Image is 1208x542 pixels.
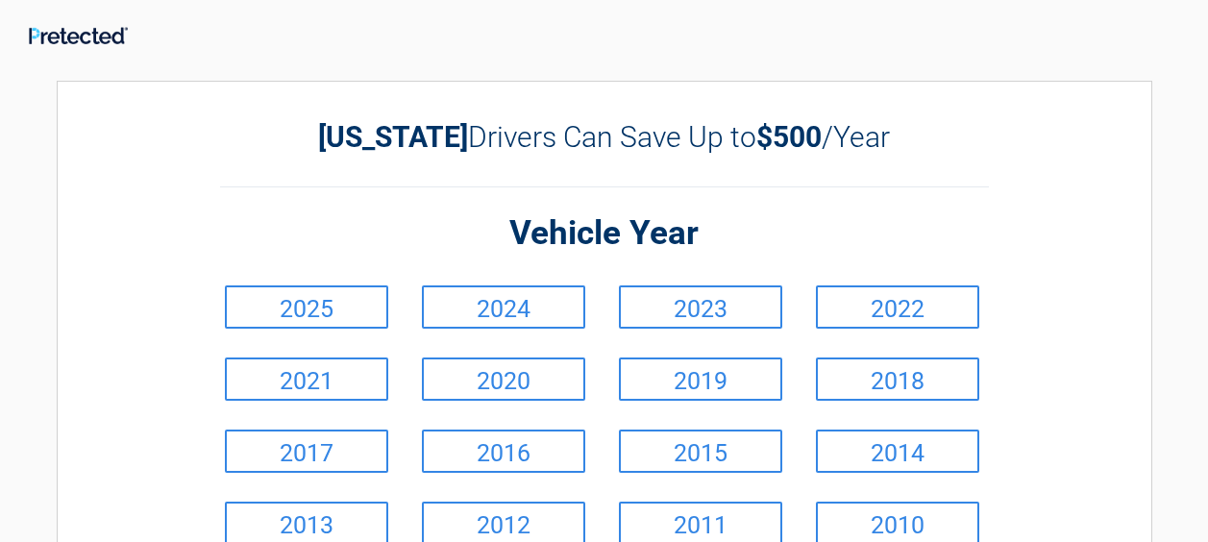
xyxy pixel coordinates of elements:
a: 2020 [422,357,585,401]
a: 2025 [225,285,388,329]
a: 2023 [619,285,782,329]
a: 2021 [225,357,388,401]
h2: Drivers Can Save Up to /Year [220,120,989,154]
h2: Vehicle Year [220,211,989,257]
a: 2015 [619,430,782,473]
a: 2024 [422,285,585,329]
a: 2019 [619,357,782,401]
b: [US_STATE] [318,120,468,154]
a: 2018 [816,357,979,401]
img: Main Logo [29,27,128,45]
a: 2014 [816,430,979,473]
a: 2016 [422,430,585,473]
b: $500 [756,120,822,154]
a: 2017 [225,430,388,473]
a: 2022 [816,285,979,329]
